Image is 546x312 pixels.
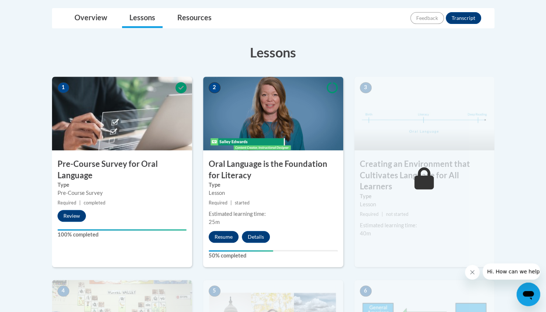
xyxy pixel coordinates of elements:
a: Overview [67,8,115,28]
span: 5 [209,285,220,297]
span: 2 [209,82,220,93]
a: Lessons [122,8,163,28]
button: Resume [209,231,239,243]
img: Course Image [52,77,192,150]
span: not started [386,211,408,217]
span: started [235,200,250,206]
label: Type [209,181,338,189]
span: | [79,200,81,206]
div: Estimated learning time: [360,221,489,229]
span: Hi. How can we help? [4,5,60,11]
button: Details [242,231,270,243]
label: Type [360,192,489,200]
a: Resources [170,8,219,28]
button: Feedback [410,12,444,24]
span: 1 [58,82,69,93]
span: 3 [360,82,372,93]
button: Review [58,210,86,222]
h3: Pre-Course Survey for Oral Language [52,158,192,181]
span: | [230,200,232,206]
span: 40m [360,230,371,236]
div: Your progress [209,250,273,252]
button: Transcript [446,12,481,24]
iframe: Button to launch messaging window [517,283,540,306]
span: completed [84,200,105,206]
img: Course Image [203,77,343,150]
img: Course Image [354,77,494,150]
h3: Oral Language is the Foundation for Literacy [203,158,343,181]
span: | [382,211,383,217]
span: Required [209,200,227,206]
span: Required [360,211,379,217]
label: 100% completed [58,231,187,239]
iframe: Close message [465,265,480,280]
div: Lesson [209,189,338,197]
iframe: Message from company [483,263,540,280]
span: 6 [360,285,372,297]
div: Lesson [360,200,489,208]
h3: Creating an Environment that Cultivates Language for All Learners [354,158,494,192]
span: 4 [58,285,69,297]
div: Your progress [58,229,187,231]
div: Estimated learning time: [209,210,338,218]
span: Required [58,200,76,206]
span: 25m [209,219,220,225]
h3: Lessons [52,43,494,62]
label: 50% completed [209,252,338,260]
label: Type [58,181,187,189]
div: Pre-Course Survey [58,189,187,197]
